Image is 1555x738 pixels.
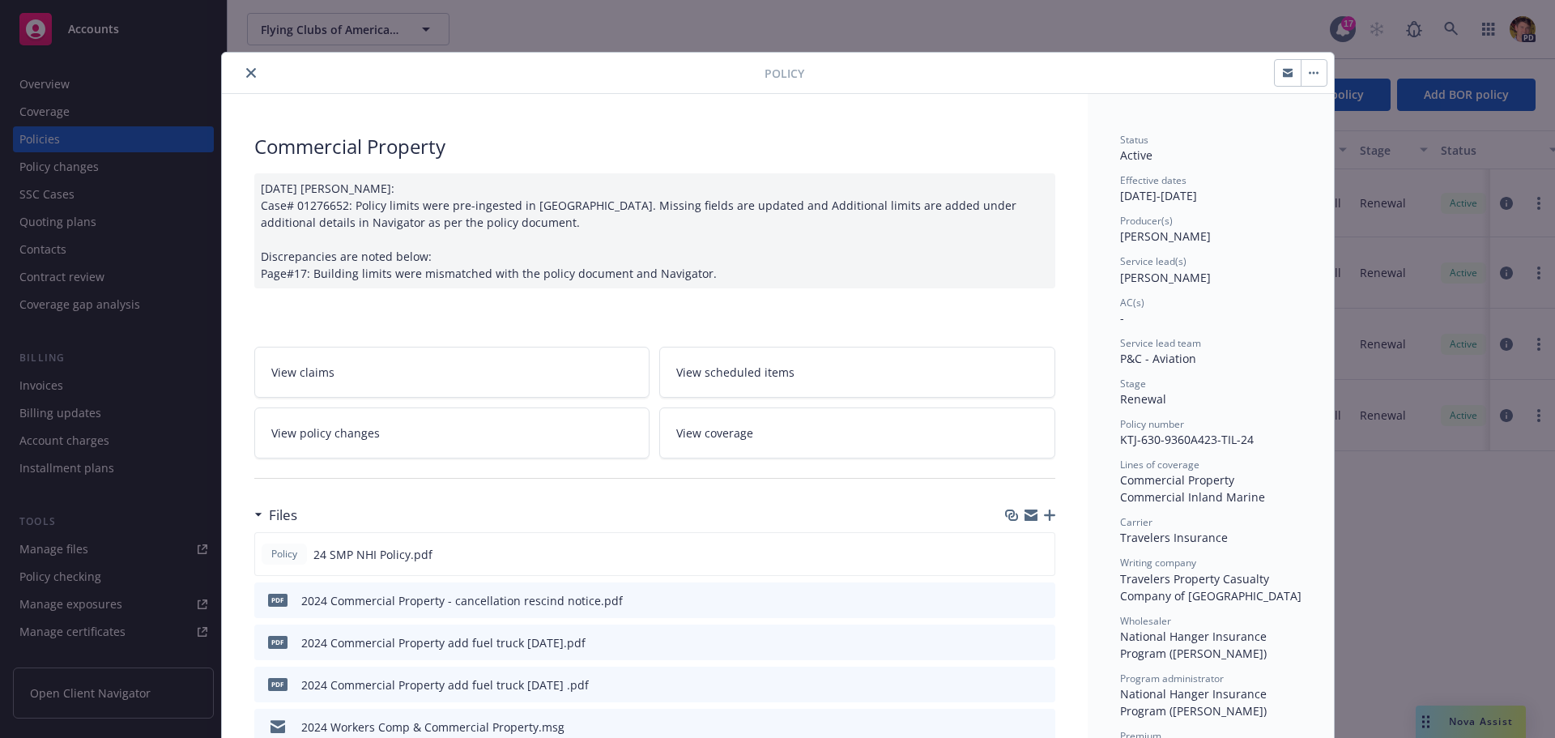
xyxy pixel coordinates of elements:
span: P&C - Aviation [1120,351,1196,366]
span: Policy [268,547,300,561]
span: AC(s) [1120,296,1144,309]
span: National Hanger Insurance Program ([PERSON_NAME]) [1120,686,1270,719]
span: View claims [271,364,334,381]
span: Travelers Insurance [1120,530,1228,545]
span: National Hanger Insurance Program ([PERSON_NAME]) [1120,629,1270,661]
a: View coverage [659,407,1055,459]
div: Commercial Property [1120,471,1302,488]
span: - [1120,310,1124,326]
span: Travelers Property Casualty Company of [GEOGRAPHIC_DATA] [1120,571,1302,604]
a: View claims [254,347,650,398]
a: View scheduled items [659,347,1055,398]
span: Effective dates [1120,173,1186,187]
div: 2024 Commercial Property - cancellation rescind notice.pdf [301,592,623,609]
span: [PERSON_NAME] [1120,228,1211,244]
h3: Files [269,505,297,526]
span: Producer(s) [1120,214,1173,228]
span: Active [1120,147,1152,163]
button: download file [1008,719,1021,736]
span: pdf [268,636,288,648]
span: 24 SMP NHI Policy.pdf [313,546,432,563]
span: pdf [268,594,288,606]
div: Files [254,505,297,526]
span: Lines of coverage [1120,458,1199,471]
span: Carrier [1120,515,1152,529]
button: preview file [1034,634,1049,651]
span: pdf [268,678,288,690]
span: Writing company [1120,556,1196,569]
button: close [241,63,261,83]
span: View coverage [676,424,753,442]
div: Commercial Inland Marine [1120,488,1302,506]
button: download file [1008,676,1021,693]
span: Program administrator [1120,672,1224,685]
button: preview file [1034,719,1049,736]
span: KTJ-630-9360A423-TIL-24 [1120,432,1254,447]
span: View policy changes [271,424,380,442]
span: Policy [765,65,804,82]
button: preview file [1033,546,1048,563]
button: preview file [1034,592,1049,609]
div: Commercial Property [254,133,1055,160]
button: preview file [1034,676,1049,693]
span: Status [1120,133,1148,147]
span: Wholesaler [1120,614,1171,628]
span: Renewal [1120,391,1166,407]
button: download file [1008,592,1021,609]
span: Service lead(s) [1120,254,1186,268]
span: Stage [1120,377,1146,390]
div: [DATE] - [DATE] [1120,173,1302,204]
span: Service lead team [1120,336,1201,350]
button: download file [1008,546,1020,563]
a: View policy changes [254,407,650,459]
div: 2024 Workers Comp & Commercial Property.msg [301,719,564,736]
span: View scheduled items [676,364,795,381]
span: Policy number [1120,417,1184,431]
div: 2024 Commercial Property add fuel truck [DATE] .pdf [301,676,589,693]
button: download file [1008,634,1021,651]
span: [PERSON_NAME] [1120,270,1211,285]
div: [DATE] [PERSON_NAME]: Case# 01276652: Policy limits were pre-ingested in [GEOGRAPHIC_DATA]. Missi... [254,173,1055,288]
div: 2024 Commercial Property add fuel truck [DATE].pdf [301,634,586,651]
